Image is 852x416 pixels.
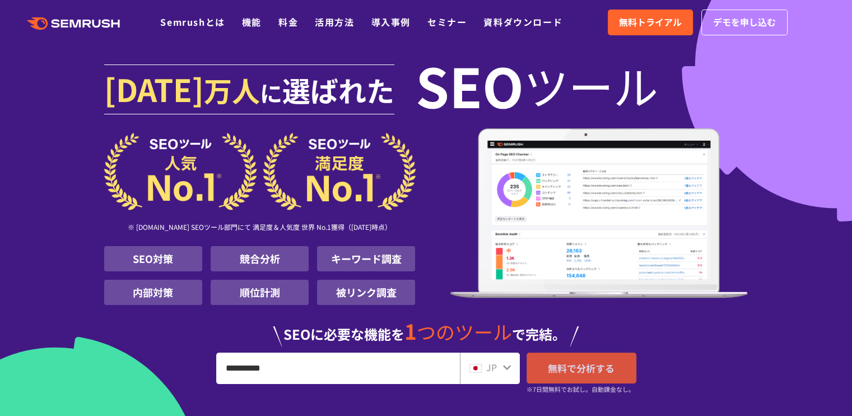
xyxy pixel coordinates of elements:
span: [DATE] [104,66,204,111]
li: SEO対策 [104,246,202,271]
li: 被リンク調査 [317,280,415,305]
input: URL、キーワードを入力してください [217,353,459,383]
a: 無料で分析する [527,353,636,383]
span: SEO [416,63,524,108]
span: で完結。 [512,324,566,344]
span: 無料トライアル [619,15,682,30]
a: 無料トライアル [608,10,693,35]
li: キーワード調査 [317,246,415,271]
li: 順位計測 [211,280,309,305]
span: JP [486,360,497,374]
span: 1 [404,316,417,346]
a: 機能 [242,15,262,29]
a: 料金 [278,15,298,29]
li: 競合分析 [211,246,309,271]
span: デモを申し込む [713,15,776,30]
div: SEOに必要な機能を [104,309,748,346]
a: 活用方法 [315,15,354,29]
span: に [260,76,282,109]
a: セミナー [427,15,467,29]
a: デモを申し込む [701,10,788,35]
a: Semrushとは [160,15,225,29]
small: ※7日間無料でお試し。自動課金なし。 [527,384,635,395]
span: ツール [524,63,658,108]
span: 万人 [204,70,260,110]
span: 選ばれた [282,70,394,110]
a: 導入事例 [371,15,411,29]
span: 無料で分析する [548,361,614,375]
li: 内部対策 [104,280,202,305]
a: 資料ダウンロード [483,15,562,29]
div: ※ [DOMAIN_NAME] SEOツール部門にて 満足度＆人気度 世界 No.1獲得（[DATE]時点） [104,210,416,246]
span: つのツール [417,318,512,345]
